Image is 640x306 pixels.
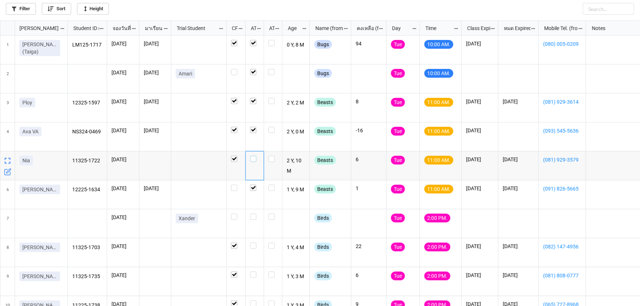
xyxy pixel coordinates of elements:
p: [DATE] [111,127,135,134]
a: (082) 147-4956 [543,243,581,251]
p: [DATE] [466,272,494,279]
div: มาเรียน [140,24,164,32]
span: 2 [7,64,9,93]
div: grid [0,21,68,36]
span: 1 [7,36,9,64]
p: [DATE] [466,156,494,163]
p: [DATE] [466,185,494,192]
div: 2:00 PM. [424,214,450,222]
p: 0 Y, 8 M [287,40,306,50]
span: 4 [7,122,9,151]
p: [DATE] [111,243,135,250]
div: Class Expiration [463,24,490,32]
p: 1 Y, 3 M [287,272,306,282]
div: หมด Expired date (from [PERSON_NAME] Name) [500,24,531,32]
div: 10:00 AM. [424,69,453,78]
p: 1 Y, 9 M [287,185,306,195]
p: 11325-1735 [72,272,103,282]
div: ATK [265,24,275,32]
p: 12325-1597 [72,98,103,108]
div: Tue [391,272,405,280]
p: 11325-1703 [72,243,103,253]
div: Trial Student [172,24,218,32]
p: [DATE] [144,69,167,76]
p: [DATE] [111,214,135,221]
span: 9 [7,267,9,296]
div: Beasts [314,156,336,165]
div: Time [421,24,454,32]
div: [PERSON_NAME] Name [15,24,60,32]
div: Student ID (from [PERSON_NAME] Name) [69,24,99,32]
a: (093) 545-5636 [543,127,581,135]
p: 1 Y, 4 M [287,243,306,253]
a: Height [77,3,109,15]
div: Mobile Tel. (from Nick Name) [540,24,578,32]
p: [DATE] [466,98,494,105]
div: Beasts [314,185,336,193]
p: 94 [356,40,382,47]
p: [DATE] [111,156,135,163]
p: [DATE] [144,185,167,192]
p: -16 [356,127,382,134]
p: 6 [356,156,382,163]
div: Tue [391,127,405,136]
a: Sort [42,3,71,15]
p: [DATE] [111,40,135,47]
p: LM125-1717 [72,40,103,50]
p: [PERSON_NAME] [22,273,57,280]
div: Tue [391,69,405,78]
div: Name (from Class) [311,24,343,32]
div: Tue [391,98,405,107]
div: 11:00 AM. [424,127,453,136]
p: [DATE] [466,243,494,250]
p: [DATE] [144,98,167,105]
p: 12225-1634 [72,185,103,195]
div: Tue [391,156,405,165]
span: 6 [7,180,9,209]
a: (091) 826-5665 [543,185,581,193]
div: 11:00 AM. [424,185,453,193]
div: 11:00 AM. [424,98,453,107]
p: Xander [179,215,195,222]
p: [DATE] [466,40,494,47]
p: 1 [356,185,382,192]
p: 2 Y, 10 M [287,156,306,176]
span: 7 [7,209,9,238]
p: [PERSON_NAME] [22,186,57,193]
div: คงเหลือ (from Nick Name) [352,24,378,32]
div: Bugs [314,69,332,78]
p: Ava VA [22,128,39,135]
div: Tue [391,40,405,49]
p: [DATE] [503,243,534,250]
div: 10:00 AM. [424,40,453,49]
div: Bugs [314,40,332,49]
p: [DATE] [466,127,494,134]
div: Tue [391,243,405,251]
p: 2 Y, 0 M [287,127,306,137]
a: (081) 929-3614 [543,98,581,106]
div: Birds [314,214,332,222]
p: 11325-1722 [72,156,103,166]
p: [DATE] [503,156,534,163]
a: (081) 808-0777 [543,272,581,280]
p: [DATE] [111,185,135,192]
div: Beasts [314,127,336,136]
div: 2:00 PM. [424,272,450,280]
p: [DATE] [111,69,135,76]
p: Nia [22,157,30,164]
span: 3 [7,93,9,122]
p: Ploy [22,99,32,106]
div: ATT [246,24,257,32]
p: [PERSON_NAME] (Taiga) [22,41,57,55]
p: 6 [356,272,382,279]
div: จองวันที่ [108,24,132,32]
p: NS324-0469 [72,127,103,137]
p: [DATE] [503,185,534,192]
p: 22 [356,243,382,250]
a: (080) 005-0209 [543,40,581,48]
div: 11:00 AM. [424,156,453,165]
p: [DATE] [111,98,135,105]
div: Day [388,24,412,32]
div: Beasts [314,98,336,107]
p: 8 [356,98,382,105]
